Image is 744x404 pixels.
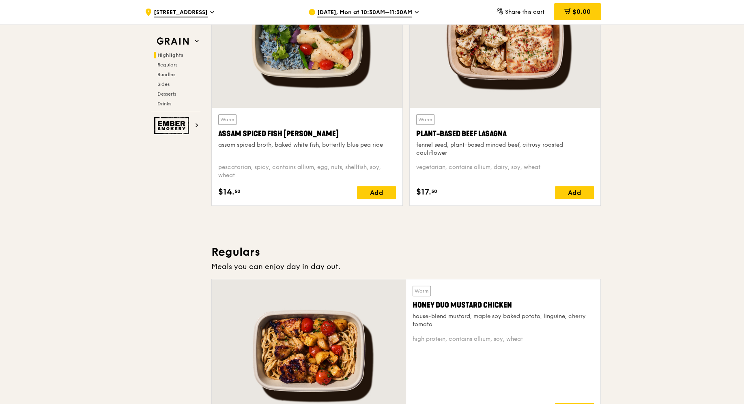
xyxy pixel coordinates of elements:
span: Sides [157,81,170,87]
img: Ember Smokery web logo [154,117,191,134]
div: Warm [416,114,434,125]
div: vegetarian, contains allium, dairy, soy, wheat [416,163,594,180]
span: Drinks [157,101,171,107]
span: 50 [431,188,437,195]
span: $0.00 [572,8,591,15]
span: Highlights [157,52,183,58]
span: $14. [218,186,234,198]
h3: Regulars [211,245,601,259]
span: Share this cart [505,9,544,15]
span: Bundles [157,72,175,77]
div: Honey Duo Mustard Chicken [413,299,594,311]
div: Warm [413,286,431,296]
div: Plant-Based Beef Lasagna [416,128,594,139]
div: Add [555,186,594,199]
span: 50 [234,188,241,195]
span: $17. [416,186,431,198]
div: house-blend mustard, maple soy baked potato, linguine, cherry tomato [413,312,594,329]
div: high protein, contains allium, soy, wheat [413,335,594,343]
span: [STREET_ADDRESS] [154,9,208,17]
img: Grain web logo [154,34,191,49]
span: Regulars [157,62,177,68]
div: Meals you can enjoy day in day out. [211,261,601,272]
span: Desserts [157,91,176,97]
div: assam spiced broth, baked white fish, butterfly blue pea rice [218,141,396,149]
div: Warm [218,114,237,125]
div: Assam Spiced Fish [PERSON_NAME] [218,128,396,139]
div: pescatarian, spicy, contains allium, egg, nuts, shellfish, soy, wheat [218,163,396,180]
span: [DATE], Mon at 10:30AM–11:30AM [317,9,412,17]
div: Add [357,186,396,199]
div: fennel seed, plant-based minced beef, citrusy roasted cauliflower [416,141,594,157]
